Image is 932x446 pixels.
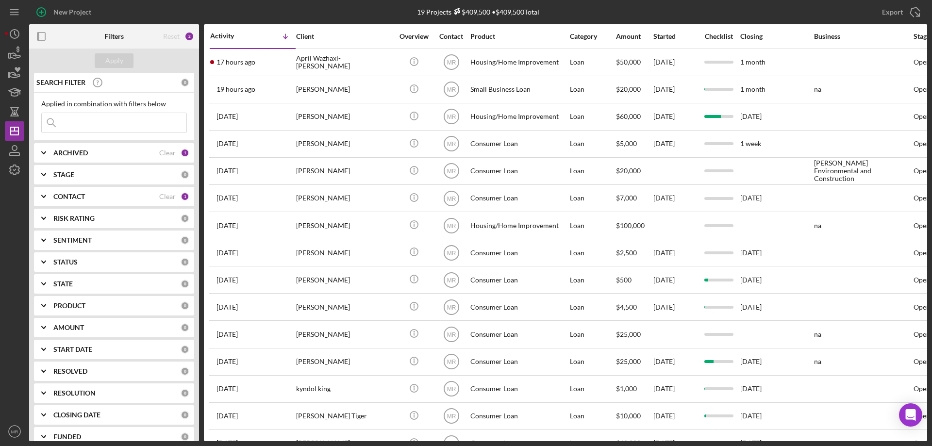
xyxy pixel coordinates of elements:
span: $500 [616,276,632,284]
button: Export [872,2,927,22]
b: STAGE [53,171,74,179]
div: Small Business Loan [470,77,567,102]
div: [DATE] [653,403,697,429]
div: 0 [181,411,189,419]
div: Consumer Loan [470,376,567,402]
div: Reset [163,33,180,40]
div: [PERSON_NAME] [296,240,393,265]
div: Loan [570,158,615,184]
div: Business [814,33,911,40]
time: 2025-09-12 00:25 [216,249,238,257]
div: Loan [570,267,615,293]
button: MR [5,422,24,441]
div: [PERSON_NAME] [296,104,393,130]
div: [PERSON_NAME] [296,321,393,347]
div: na [814,349,911,375]
text: MR [447,141,456,148]
time: 2025-09-24 18:21 [216,167,238,175]
div: [DATE] [653,77,697,102]
b: RISK RATING [53,215,95,222]
time: [DATE] [740,248,762,257]
div: kyndol king [296,376,393,402]
text: MR [447,86,456,93]
div: Consumer Loan [470,267,567,293]
div: Started [653,33,697,40]
time: 2025-09-19 13:26 [216,194,238,202]
div: [DATE] [653,131,697,157]
span: $4,500 [616,303,637,311]
span: $20,000 [616,85,641,93]
time: 2025-09-09 13:25 [216,303,238,311]
div: [DATE] [653,50,697,75]
div: 0 [181,280,189,288]
time: 2025-08-22 17:30 [216,412,238,420]
div: Loan [570,294,615,320]
b: AMOUNT [53,324,84,331]
div: Amount [616,33,652,40]
div: Consumer Loan [470,349,567,375]
div: Category [570,33,615,40]
div: [PERSON_NAME] Tiger [296,403,393,429]
time: 2025-09-10 21:04 [216,276,238,284]
div: Loan [570,376,615,402]
div: 0 [181,301,189,310]
div: Consumer Loan [470,321,567,347]
div: Housing/Home Improvement [470,213,567,238]
div: Loan [570,321,615,347]
div: 1 [181,192,189,201]
div: 1 [181,149,189,157]
time: [DATE] [740,384,762,393]
text: MR [447,249,456,256]
div: Loan [570,240,615,265]
div: 0 [181,389,189,397]
b: CONTACT [53,193,85,200]
div: Loan [570,403,615,429]
time: 2025-09-01 17:56 [216,358,238,365]
div: Loan [570,185,615,211]
div: 2 [184,32,194,41]
div: Open Intercom Messenger [899,403,922,427]
div: Loan [570,77,615,102]
span: $10,000 [616,412,641,420]
span: $60,000 [616,112,641,120]
text: MR [447,195,456,202]
div: Clear [159,193,176,200]
time: 2025-08-29 15:23 [216,385,238,393]
div: 0 [181,236,189,245]
div: Product [470,33,567,40]
div: Activity [210,32,253,40]
div: [PERSON_NAME] [296,77,393,102]
span: $100,000 [616,221,645,230]
span: $20,000 [616,166,641,175]
div: Clear [159,149,176,157]
div: Export [882,2,903,22]
text: MR [447,114,456,120]
span: $25,000 [616,330,641,338]
div: Consumer Loan [470,185,567,211]
b: RESOLVED [53,367,87,375]
b: ARCHIVED [53,149,88,157]
time: [DATE] [740,112,762,120]
div: 0 [181,323,189,332]
div: Checklist [698,33,739,40]
b: SENTIMENT [53,236,92,244]
text: MR [447,359,456,365]
text: MR [447,413,456,420]
time: 2025-10-01 20:35 [216,58,255,66]
text: MR [447,59,456,66]
time: [DATE] [740,276,762,284]
div: Applied in combination with filters below [41,100,187,108]
span: $1,000 [616,384,637,393]
text: MR [447,277,456,283]
text: MR [447,168,456,175]
b: STATUS [53,258,78,266]
time: 1 month [740,58,766,66]
div: Consumer Loan [470,294,567,320]
div: Housing/Home Improvement [470,104,567,130]
div: [PERSON_NAME] [296,294,393,320]
div: Consumer Loan [470,158,567,184]
div: 19 Projects • $409,500 Total [417,8,539,16]
time: [DATE] [740,357,762,365]
div: [PERSON_NAME] [296,158,393,184]
div: [PERSON_NAME] [296,131,393,157]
